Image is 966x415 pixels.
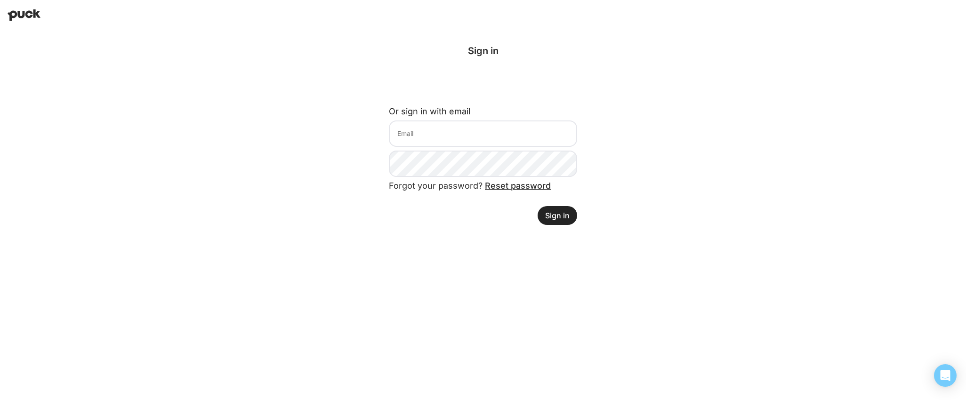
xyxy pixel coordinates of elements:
[934,364,957,387] div: Open Intercom Messenger
[384,72,582,93] iframe: Sign in with Google Button
[389,181,551,191] span: Forgot your password?
[538,206,577,225] button: Sign in
[389,106,470,116] label: Or sign in with email
[8,9,40,21] img: Puck home
[389,45,577,56] div: Sign in
[389,120,577,147] input: Email
[485,181,551,191] a: Reset password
